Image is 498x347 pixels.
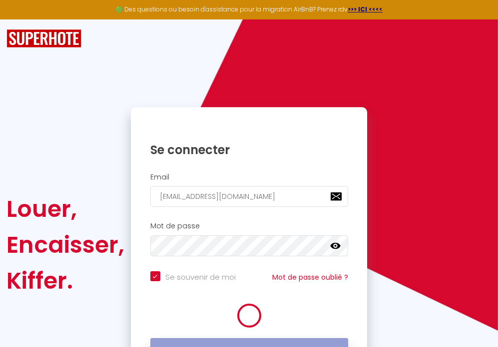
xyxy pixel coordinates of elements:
div: Kiffer. [6,263,124,299]
a: >>> ICI <<<< [348,5,383,13]
div: Louer, [6,191,124,227]
h2: Email [150,173,348,181]
h1: Se connecter [150,142,348,158]
img: SuperHote logo [6,29,81,48]
div: Encaisser, [6,227,124,263]
a: Mot de passe oublié ? [272,272,348,282]
h2: Mot de passe [150,222,348,230]
input: Ton Email [150,186,348,207]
